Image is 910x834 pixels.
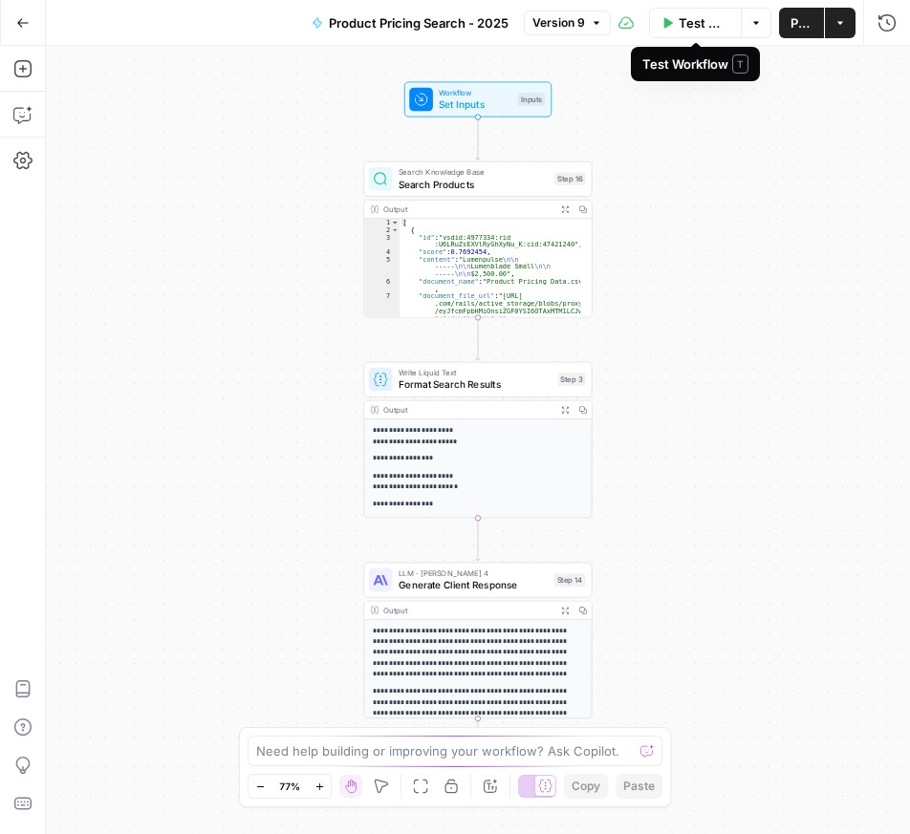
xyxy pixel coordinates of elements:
div: Output [383,605,552,616]
span: Test Workflow [679,13,730,32]
span: Product Pricing Search - 2025 [329,13,509,32]
span: Version 9 [532,14,585,32]
span: Workflow [439,87,511,98]
g: Edge from start to step_16 [476,118,481,160]
div: 7 [364,292,400,336]
div: 6 [364,278,400,292]
span: Copy [572,778,600,795]
span: Format Search Results [399,377,552,392]
div: 5 [364,256,400,278]
div: 3 [364,233,400,247]
button: Version 9 [524,11,611,35]
div: Output [383,404,552,416]
div: 2 [364,226,400,234]
button: Copy [564,774,608,799]
div: Output [383,203,552,215]
div: WorkflowSet InputsInputs [363,82,592,118]
span: T [732,54,748,74]
span: Publish [791,13,812,32]
span: Search Products [399,177,549,191]
span: Toggle code folding, rows 1 through 100 [391,219,399,226]
div: 1 [364,219,400,226]
span: Generate Client Response [399,578,549,592]
div: Test Workflow [642,54,748,74]
button: Test Workflow [649,8,743,38]
div: Step 3 [557,373,585,386]
div: Step 16 [554,172,585,185]
span: Write Liquid Text [399,367,552,378]
span: Toggle code folding, rows 2 through 20 [391,226,399,234]
button: Publish [779,8,824,38]
g: Edge from step_3 to step_14 [476,518,481,561]
div: Search Knowledge BaseSearch ProductsStep 16Output[ { "id":"vsdid:4977334:rid :U6LRuZsEXVlRyGhXyNu... [363,161,592,318]
span: Search Knowledge Base [399,166,549,178]
g: Edge from step_16 to step_3 [476,317,481,360]
span: Set Inputs [439,97,511,112]
div: Inputs [518,93,546,106]
span: Paste [623,778,655,795]
div: Step 14 [553,573,585,587]
span: 77% [279,779,300,794]
button: Paste [616,774,662,799]
button: Product Pricing Search - 2025 [300,8,520,38]
div: 4 [364,248,400,256]
span: LLM · [PERSON_NAME] 4 [399,567,549,579]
